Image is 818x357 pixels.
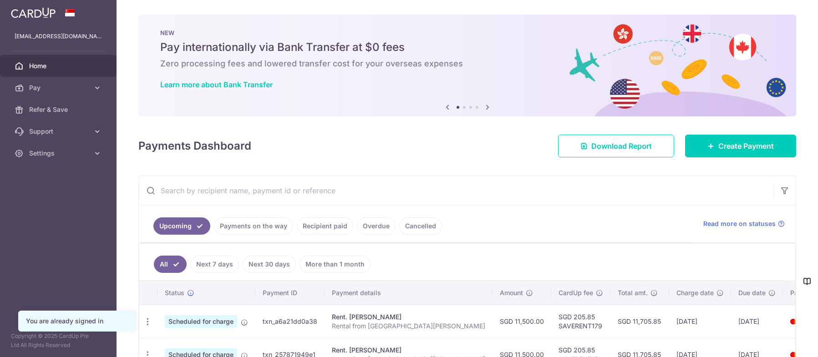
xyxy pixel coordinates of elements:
h6: Zero processing fees and lowered transfer cost for your overseas expenses [160,58,774,69]
img: Bank transfer banner [138,15,796,116]
span: Create Payment [718,141,774,151]
span: CardUp fee [559,288,593,297]
span: Status [165,288,184,297]
a: Learn more about Bank Transfer [160,80,273,89]
td: SGD 205.85 SAVERENT179 [551,305,610,338]
span: Support [29,127,89,136]
div: You are already signed in [26,317,127,326]
div: Rent. [PERSON_NAME] [332,346,485,355]
a: Cancelled [399,217,442,235]
span: Charge date [676,288,714,297]
a: Payments on the way [214,217,293,235]
span: Total amt. [618,288,648,297]
p: Rental from [GEOGRAPHIC_DATA][PERSON_NAME] [332,322,485,331]
input: Search by recipient name, payment id or reference [139,176,774,205]
a: Next 30 days [243,256,296,273]
td: txn_a6a21dd0a38 [255,305,325,338]
div: Rent. [PERSON_NAME] [332,312,485,322]
span: Read more on statuses [703,219,776,228]
a: More than 1 month [300,256,371,273]
span: Pay [29,83,89,92]
a: Next 7 days [190,256,239,273]
td: [DATE] [731,305,783,338]
span: Home [29,61,89,70]
p: [EMAIL_ADDRESS][DOMAIN_NAME] [15,32,102,41]
p: NEW [160,29,774,36]
span: Download Report [591,141,652,151]
td: SGD 11,500.00 [493,305,551,338]
td: [DATE] [669,305,731,338]
a: Download Report [558,135,674,157]
h5: Pay internationally via Bank Transfer at $0 fees [160,40,774,55]
span: Refer & Save [29,105,89,114]
img: Bank Card [786,316,804,327]
a: Recipient paid [297,217,353,235]
span: Scheduled for charge [165,315,237,328]
span: Settings [29,149,89,158]
h4: Payments Dashboard [138,138,251,154]
a: Overdue [357,217,396,235]
img: CardUp [11,7,56,18]
th: Payment ID [255,281,325,305]
span: Due date [738,288,766,297]
span: Amount [500,288,523,297]
th: Payment details [325,281,493,305]
a: Create Payment [685,135,796,157]
a: All [154,256,187,273]
td: SGD 11,705.85 [610,305,669,338]
a: Upcoming [153,217,210,235]
a: Read more on statuses [703,219,785,228]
